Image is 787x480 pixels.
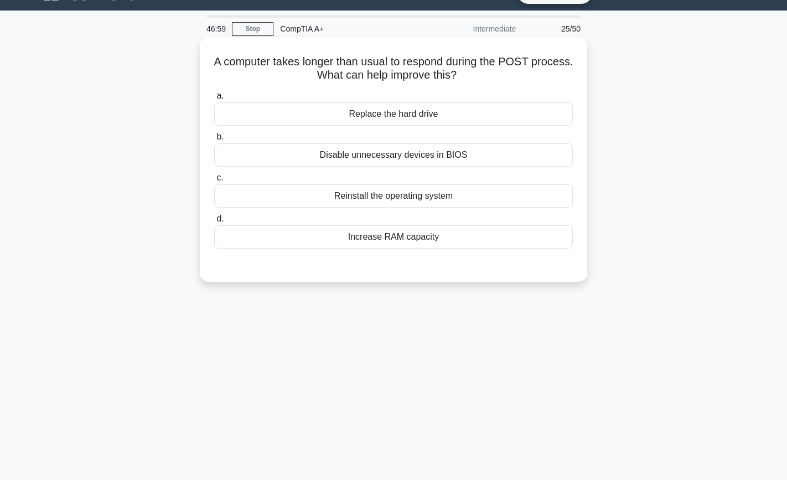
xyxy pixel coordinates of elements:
[426,18,522,40] div: Intermediate
[232,22,273,36] a: Stop
[216,132,224,141] span: b.
[200,18,232,40] div: 46:59
[214,102,573,126] div: Replace the hard drive
[522,18,587,40] div: 25/50
[216,173,223,182] span: c.
[273,18,426,40] div: CompTIA A+
[213,55,574,82] h5: A computer takes longer than usual to respond during the POST process. What can help improve this?
[216,214,224,223] span: d.
[214,143,573,167] div: Disable unnecessary devices in BIOS
[216,91,224,100] span: a.
[214,184,573,208] div: Reinstall the operating system
[214,225,573,249] div: Increase RAM capacity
